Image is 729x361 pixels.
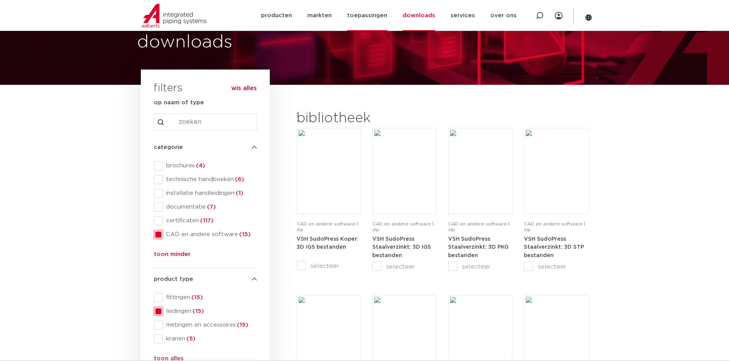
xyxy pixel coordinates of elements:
img: Download-Placeholder-1.png [298,130,359,212]
strong: VSH SudoPress Staalverzinkt: 3D PKG bestanden [448,236,509,258]
span: documentatie [163,203,257,211]
span: (4) [195,163,205,168]
span: (15) [190,295,203,300]
strong: VSH SudoPress Staalverzinkt: 3D IGS bestanden [372,236,431,258]
span: (7) [206,204,216,210]
span: CAD en andere software | zip [448,222,509,232]
span: metingen en accessoires [163,321,257,329]
strong: VSH SudoPress Koper: 3D IGS bestanden [297,236,359,250]
span: (15) [191,308,204,314]
div: brochures(4) [154,161,257,170]
span: (6) [234,176,244,182]
span: (15) [236,322,248,328]
h1: downloads [137,30,361,55]
h2: bibliotheek [297,109,433,128]
a: VSH SudoPress Koper: 3D IGS bestanden [297,236,359,250]
a: VSH SudoPress Staalverzinkt: 3D IGS bestanden [372,236,431,258]
strong: VSH SudoPress Staalverzinkt: 3D STP bestanden [524,236,584,258]
div: technische handboeken(6) [154,175,257,184]
img: Download-Placeholder-1.png [450,130,510,212]
span: certificaten [163,217,257,225]
span: fittingen [163,294,257,301]
span: CAD en andere software | zip [297,222,358,232]
label: selecteer [448,262,512,271]
h4: categorie [154,143,257,152]
span: brochures [163,162,257,170]
div: documentatie(7) [154,202,257,212]
div: metingen en accessoires(15) [154,321,257,330]
label: selecteer [524,262,588,271]
a: VSH SudoPress Staalverzinkt: 3D PKG bestanden [448,236,509,258]
h4: product type [154,275,257,284]
h3: filters [154,79,183,98]
span: (1) [235,190,243,196]
label: selecteer [372,262,437,271]
button: toon minder [154,250,191,262]
div: CAD en andere software(15) [154,230,257,239]
strong: op naam of type [154,100,204,105]
span: technische handboeken [163,176,257,183]
span: (5) [185,336,196,342]
span: installatie handleidingen [163,189,257,197]
img: Download-Placeholder-1.png [374,130,435,212]
div: fittingen(15) [154,293,257,302]
span: CAD en andere software | zip [372,222,434,232]
a: VSH SudoPress Staalverzinkt: 3D STP bestanden [524,236,584,258]
img: Download-Placeholder-1.png [526,130,586,212]
div: kranen(5) [154,334,257,343]
div: installatie handleidingen(1) [154,189,257,198]
span: CAD en andere software | zip [524,222,585,232]
span: CAD en andere software [163,231,257,238]
div: certificaten(117) [154,216,257,225]
span: kranen [163,335,257,343]
div: leidingen(15) [154,307,257,316]
span: leidingen [163,308,257,315]
button: wis alles [231,84,257,92]
span: (117) [199,218,214,223]
span: (15) [238,231,251,237]
label: selecteer [297,261,361,270]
